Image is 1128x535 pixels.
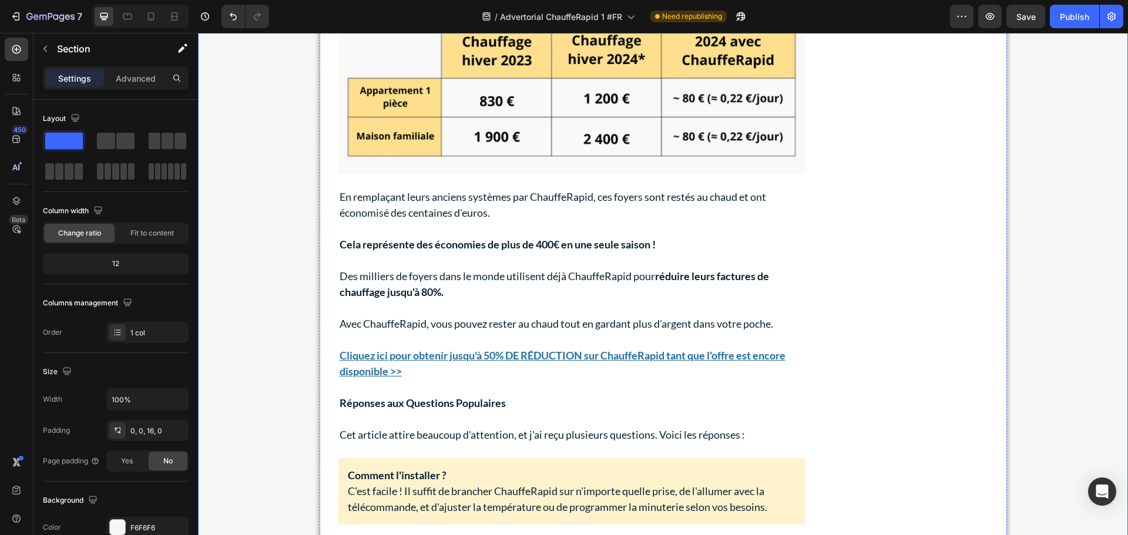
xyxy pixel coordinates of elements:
[198,33,1128,535] iframe: Design area
[121,456,133,466] span: Yes
[142,235,606,267] p: Des milliers de foyers dans le monde utilisent déjà ChauffeRapid pour
[11,125,28,134] div: 450
[130,426,186,436] div: 0, 0, 16, 0
[142,316,587,345] a: Cliquez ici pour obtenir jusqu'à 50% DE RÉDUCTION sur ChauffeRapid tant que l'offre est encore di...
[43,327,62,338] div: Order
[116,72,156,85] p: Advanced
[77,9,82,23] p: 7
[163,456,173,466] span: No
[1006,5,1045,28] button: Save
[43,493,100,509] div: Background
[142,364,308,376] strong: Réponses aux Questions Populaires
[130,523,186,533] div: F6F6F6
[43,425,70,436] div: Padding
[43,394,62,405] div: Width
[43,203,105,219] div: Column width
[130,328,186,338] div: 1 col
[43,364,74,380] div: Size
[43,111,82,127] div: Layout
[58,228,101,238] span: Change ratio
[662,11,722,22] span: Need republishing
[43,456,100,466] div: Page padding
[495,11,498,23] span: /
[142,394,606,410] p: Cet article attire beaucoup d'attention, et j'ai reçu plusieurs questions. Voici les réponses :
[1060,11,1089,23] div: Publish
[150,450,597,482] p: C'est facile ! Il suffit de brancher ChauffeRapid sur n'importe quelle prise, de l'allumer avec l...
[500,11,622,23] span: Advertorial ChauffeRapid 1 #FR
[130,228,174,238] span: Fit to content
[9,215,28,224] div: Beta
[1050,5,1099,28] button: Publish
[1088,477,1116,506] div: Open Intercom Messenger
[142,283,606,299] p: Avec ChauffeRapid, vous pouvez rester au chaud tout en gardant plus d'argent dans votre poche.
[45,255,186,272] div: 12
[221,5,269,28] div: Undo/Redo
[43,295,135,311] div: Columns management
[58,72,91,85] p: Settings
[57,42,153,56] p: Section
[1016,12,1036,22] span: Save
[150,436,249,449] strong: Comment l'installer ?
[107,389,188,410] input: Auto
[142,205,458,218] strong: Cela représente des économies de plus de 400€ en une seule saison !
[142,156,606,188] p: En remplaçant leurs anciens systèmes par ChauffeRapid, ces foyers sont restés au chaud et ont éco...
[5,5,88,28] button: 7
[43,522,61,533] div: Color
